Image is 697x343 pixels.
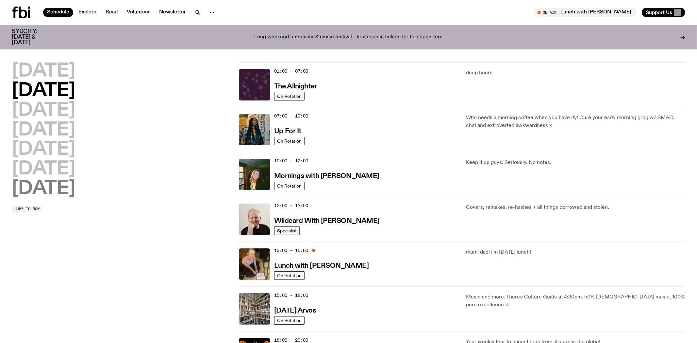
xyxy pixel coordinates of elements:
h3: The Allnighter [274,83,317,90]
a: Schedule [43,8,73,17]
h3: [DATE] Arvos [274,307,316,314]
button: [DATE] [12,160,75,178]
img: SLC lunch cover [239,248,270,280]
span: On Rotation [277,183,302,188]
a: Explore [75,8,100,17]
span: On Rotation [277,94,302,99]
p: Covers, remakes, re-hashes + all things borrowed and stolen. [466,204,685,211]
a: On Rotation [274,316,305,325]
span: 15:00 - 18:00 [274,292,308,298]
a: Lunch with [PERSON_NAME] [274,261,369,269]
a: On Rotation [274,137,305,145]
span: Specialist [277,228,297,233]
a: Mornings with [PERSON_NAME] [274,171,379,180]
span: 07:00 - 10:00 [274,113,308,119]
a: On Rotation [274,271,305,280]
span: 10:00 - 12:00 [274,158,308,164]
span: 12:00 - 13:00 [274,203,308,209]
button: [DATE] [12,62,75,81]
span: Support Us [646,9,672,15]
button: [DATE] [12,82,75,100]
h3: Up For It [274,128,301,135]
button: [DATE] [12,101,75,120]
span: On Rotation [277,318,302,323]
img: Stuart is smiling charmingly, wearing a black t-shirt against a stark white background. [239,204,270,235]
span: Jump to now [14,207,40,211]
span: On Rotation [277,138,302,143]
h3: SYDCITY: [DATE] & [DATE] [12,29,54,45]
a: Up For It [274,127,301,135]
span: On Rotation [277,273,302,278]
span: 01:00 - 07:00 [274,68,308,74]
button: Support Us [642,8,685,17]
button: Jump to now [12,206,42,212]
span: 13:00 - 15:00 [274,247,308,254]
a: Newsletter [155,8,190,17]
img: A corner shot of the fbi music library [239,293,270,325]
a: On Rotation [274,182,305,190]
button: On AirLunch with [PERSON_NAME] [534,8,637,17]
img: Freya smiles coyly as she poses for the image. [239,159,270,190]
a: Read [102,8,122,17]
button: [DATE] [12,180,75,198]
img: Ify - a Brown Skin girl with black braided twists, looking up to the side with her tongue stickin... [239,114,270,145]
p: deep hours. [466,69,685,77]
p: Who needs a morning coffee when you have Ify! Cure your early morning grog w/ SMAC, chat and extr... [466,114,685,130]
a: Volunteer [123,8,154,17]
p: Long weekend fundraiser & music festival - first access tickets for fbi supporters [255,34,443,40]
a: Specialist [274,226,300,235]
button: [DATE] [12,140,75,159]
h3: Wildcard With [PERSON_NAME] [274,218,380,225]
button: [DATE] [12,121,75,139]
h3: Lunch with [PERSON_NAME] [274,262,369,269]
h3: Mornings with [PERSON_NAME] [274,173,379,180]
p: mum! dad! i'm [DATE] lunch! [466,248,685,256]
a: On Rotation [274,92,305,100]
a: The Allnighter [274,82,317,90]
a: Wildcard With [PERSON_NAME] [274,216,380,225]
p: Keep it up guys. Seriously. No notes. [466,159,685,167]
a: [DATE] Arvos [274,306,316,314]
p: Music and more. There's Culture Guide at 4:30pm. 50% [DEMOGRAPHIC_DATA] music, 100% pure excellen... [466,293,685,309]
